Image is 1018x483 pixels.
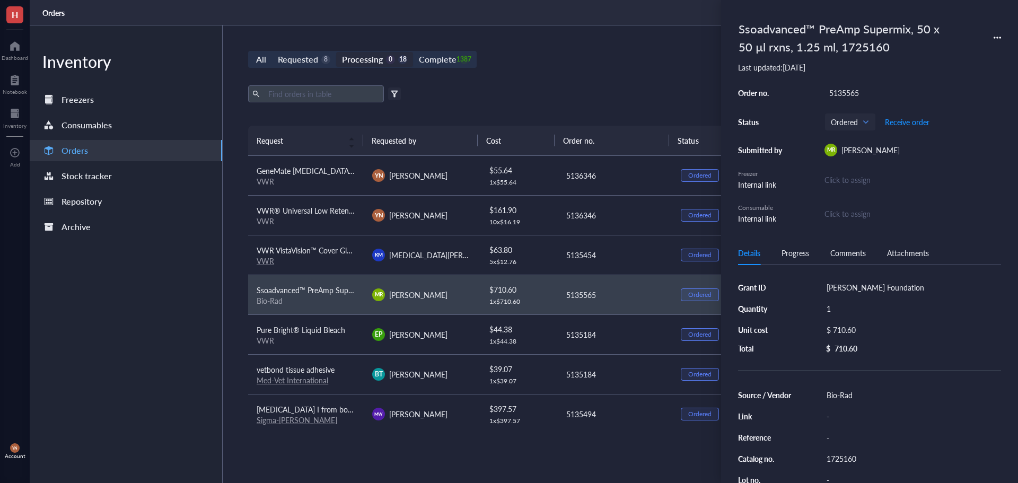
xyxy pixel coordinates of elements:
[30,165,222,187] a: Stock tracker
[734,17,956,58] div: Ssoadvanced™ PreAmp Supermix, 50 x 50 µl rxns, 1.25 ml, 1725160
[826,344,830,353] div: $
[257,135,342,146] span: Request
[257,256,274,266] a: VWR
[566,289,664,301] div: 5135565
[557,155,672,195] td: 5136346
[257,216,355,226] div: VWR
[374,291,383,298] span: MR
[688,251,712,259] div: Ordered
[827,146,835,154] span: MR
[738,411,792,421] div: Link
[30,51,222,72] div: Inventory
[885,118,929,126] span: Receive order
[887,247,929,259] div: Attachments
[489,178,549,187] div: 1 x $ 55.64
[342,52,383,67] div: Processing
[398,55,407,64] div: 18
[257,165,472,176] span: GeneMate [MEDICAL_DATA] Boxes, Blotting Containers, MTC Bio
[30,191,222,212] a: Repository
[460,55,469,64] div: 1387
[2,55,28,61] div: Dashboard
[489,258,549,266] div: 5 x $ 12.76
[257,296,355,305] div: Bio-Rad
[62,169,112,183] div: Stock tracker
[419,52,456,67] div: Complete
[12,8,18,21] span: H
[489,363,549,375] div: $ 39.07
[3,122,27,129] div: Inventory
[489,417,549,425] div: 1 x $ 397.57
[257,375,328,385] a: Med-Vet International
[489,218,549,226] div: 10 x $ 16.19
[389,409,447,419] span: [PERSON_NAME]
[822,301,1001,316] div: 1
[822,451,1001,466] div: 1725160
[389,329,447,340] span: [PERSON_NAME]
[557,195,672,235] td: 5136346
[62,143,88,158] div: Orders
[257,404,588,415] span: [MEDICAL_DATA] I from bovine pancreas,Type IV, lyophilized powder, ≥2,000 Kunitz units/mg protein
[557,354,672,394] td: 5135184
[375,330,382,339] span: EP
[884,113,930,130] button: Receive order
[489,403,549,415] div: $ 397.57
[30,115,222,136] a: Consumables
[257,324,345,335] span: Pure Bright® Liquid Bleach
[566,368,664,380] div: 5135184
[30,140,222,161] a: Orders
[824,208,1001,219] div: Click to assign
[489,164,549,176] div: $ 55.64
[278,52,318,67] div: Requested
[738,88,786,98] div: Order no.
[738,63,1001,72] div: Last updated: [DATE]
[822,322,997,337] div: $ 710.60
[566,209,664,221] div: 5136346
[738,325,792,335] div: Unit cost
[738,247,760,259] div: Details
[738,433,792,442] div: Reference
[62,118,112,133] div: Consumables
[62,194,102,209] div: Repository
[489,284,549,295] div: $ 710.60
[374,171,383,180] span: YN
[3,72,27,95] a: Notebook
[257,415,337,425] a: Sigma-[PERSON_NAME]
[738,454,792,463] div: Catalog no.
[557,235,672,275] td: 5135454
[389,289,447,300] span: [PERSON_NAME]
[30,216,222,238] a: Archive
[248,51,477,68] div: segmented control
[257,177,355,186] div: VWR
[3,106,27,129] a: Inventory
[688,171,712,180] div: Ordered
[5,453,25,459] div: Account
[555,126,670,155] th: Order no.
[478,126,554,155] th: Cost
[824,85,1001,100] div: 5135565
[363,126,478,155] th: Requested by
[389,250,506,260] span: [MEDICAL_DATA][PERSON_NAME]
[782,247,809,259] div: Progress
[389,170,447,181] span: [PERSON_NAME]
[738,283,792,292] div: Grant ID
[257,285,481,295] span: Ssoadvanced™ PreAmp Supermix, 50 x 50 µl rxns, 1.25 ml, 1725160
[375,251,383,258] span: KM
[489,204,549,216] div: $ 161.90
[489,297,549,306] div: 1 x $ 710.60
[557,275,672,314] td: 5135565
[12,446,17,451] span: YN
[688,410,712,418] div: Ordered
[42,8,67,17] a: Orders
[374,210,383,219] span: YN
[248,126,363,155] th: Request
[831,117,867,127] span: Ordered
[669,126,745,155] th: Status
[835,344,857,353] div: 710.60
[738,179,786,190] div: Internal link
[10,161,20,168] div: Add
[688,370,712,379] div: Ordered
[566,249,664,261] div: 5135454
[738,145,786,155] div: Submitted by
[257,205,488,216] span: VWR® Universal Low Retention Pipet Tip Reloads, Non-Sterile, 200 uL
[738,169,786,179] div: Freezer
